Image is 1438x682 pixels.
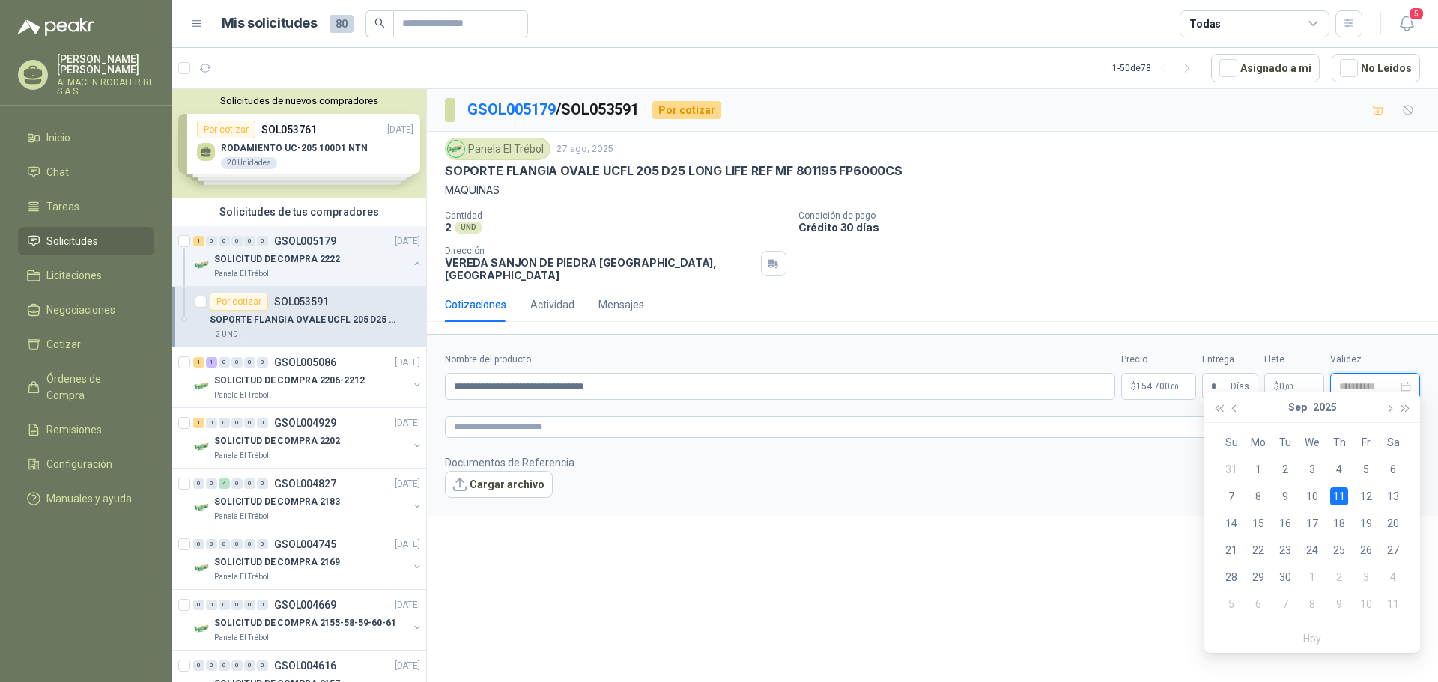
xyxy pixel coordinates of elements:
p: Panela El Trébol [214,450,269,462]
p: 2 [445,221,452,234]
a: GSOL005179 [467,100,556,118]
img: Company Logo [193,499,211,517]
label: Flete [1264,353,1324,367]
img: Company Logo [193,559,211,577]
div: 25 [1330,541,1348,559]
td: 2025-09-22 [1245,537,1272,564]
div: Todas [1189,16,1221,32]
span: 154.700 [1136,382,1179,391]
div: 1 [193,357,204,368]
div: 11 [1330,487,1348,505]
div: 29 [1249,568,1267,586]
button: No Leídos [1332,54,1420,82]
p: SOLICITUD DE COMPRA 2183 [214,495,340,509]
div: Mensajes [598,296,644,313]
div: 2 [1276,460,1294,478]
p: Condición de pago [798,210,1432,221]
td: 2025-09-19 [1353,510,1380,537]
span: Cotizar [46,336,81,353]
div: 0 [257,539,268,549]
div: 8 [1303,595,1321,613]
div: 2 [1330,568,1348,586]
div: 4 [1330,460,1348,478]
div: 9 [1276,487,1294,505]
span: Licitaciones [46,267,102,284]
div: 26 [1357,541,1375,559]
div: 0 [206,539,217,549]
button: Cargar archivo [445,471,553,498]
td: 2025-09-02 [1272,456,1299,483]
span: $ [1274,382,1279,391]
div: 0 [244,660,255,671]
a: 0 0 4 0 0 0 GSOL004827[DATE] Company LogoSOLICITUD DE COMPRA 2183Panela El Trébol [193,475,423,523]
label: Precio [1121,353,1196,367]
td: 2025-09-16 [1272,510,1299,537]
td: 2025-10-08 [1299,591,1326,618]
td: 2025-10-04 [1380,564,1407,591]
div: 12 [1357,487,1375,505]
div: 1 [193,236,204,246]
div: UND [455,222,482,234]
div: 8 [1249,487,1267,505]
td: 2025-09-05 [1353,456,1380,483]
span: Tareas [46,198,79,215]
span: 80 [330,15,354,33]
td: 2025-09-29 [1245,564,1272,591]
td: 2025-09-01 [1245,456,1272,483]
td: 2025-09-12 [1353,483,1380,510]
p: SOLICITUD DE COMPRA 2222 [214,252,340,267]
p: Panela El Trébol [214,632,269,644]
p: [DATE] [395,538,420,552]
td: 2025-09-18 [1326,510,1353,537]
th: We [1299,429,1326,456]
div: 1 - 50 de 78 [1112,56,1199,80]
div: 7 [1276,595,1294,613]
a: Negociaciones [18,296,154,324]
a: 0 0 0 0 0 0 GSOL004669[DATE] Company LogoSOLICITUD DE COMPRA 2155-58-59-60-61Panela El Trébol [193,596,423,644]
div: 0 [257,600,268,610]
span: search [374,18,385,28]
div: 0 [193,478,204,489]
td: 2025-10-09 [1326,591,1353,618]
td: 2025-09-13 [1380,483,1407,510]
td: 2025-09-08 [1245,483,1272,510]
div: 0 [206,660,217,671]
div: Solicitudes de nuevos compradoresPor cotizarSOL053761[DATE] RODAMIENTO UC-205 100D1 NTN20 Unidade... [172,89,426,198]
div: 6 [1384,460,1402,478]
button: Asignado a mi [1211,54,1320,82]
div: 1 [1249,460,1267,478]
p: Dirección [445,246,755,256]
div: 0 [231,418,243,428]
td: 2025-10-01 [1299,564,1326,591]
td: 2025-09-04 [1326,456,1353,483]
h1: Mis solicitudes [222,13,318,34]
span: ,00 [1170,383,1179,391]
td: 2025-09-14 [1218,510,1245,537]
div: 24 [1303,541,1321,559]
th: Th [1326,429,1353,456]
div: 0 [244,236,255,246]
a: Por cotizarSOL053591SOPORTE FLANGIA OVALE UCFL 205 D25 LONG LIFE REF MF 801195 FP6000CS2 UND [172,287,426,347]
div: 19 [1357,514,1375,532]
a: Solicitudes [18,227,154,255]
div: 10 [1357,595,1375,613]
td: 2025-09-11 [1326,483,1353,510]
a: 0 0 0 0 0 0 GSOL004745[DATE] Company LogoSOLICITUD DE COMPRA 2169Panela El Trébol [193,535,423,583]
button: 2025 [1313,392,1337,422]
p: GSOL005086 [274,357,336,368]
div: 0 [257,478,268,489]
div: 0 [231,357,243,368]
div: Por cotizar [210,293,268,311]
div: 2 UND [210,329,244,341]
div: 9 [1330,595,1348,613]
a: Cotizar [18,330,154,359]
div: 0 [193,600,204,610]
p: ALMACEN RODAFER RF S.A.S [57,78,154,96]
p: SOL053591 [274,296,329,307]
p: GSOL005179 [274,236,336,246]
div: 10 [1303,487,1321,505]
div: 23 [1276,541,1294,559]
p: SOPORTE FLANGIA OVALE UCFL 205 D25 LONG LIFE REF MF 801195 FP6000CS [210,313,396,327]
p: GSOL004827 [274,478,336,489]
span: Manuales y ayuda [46,490,132,507]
